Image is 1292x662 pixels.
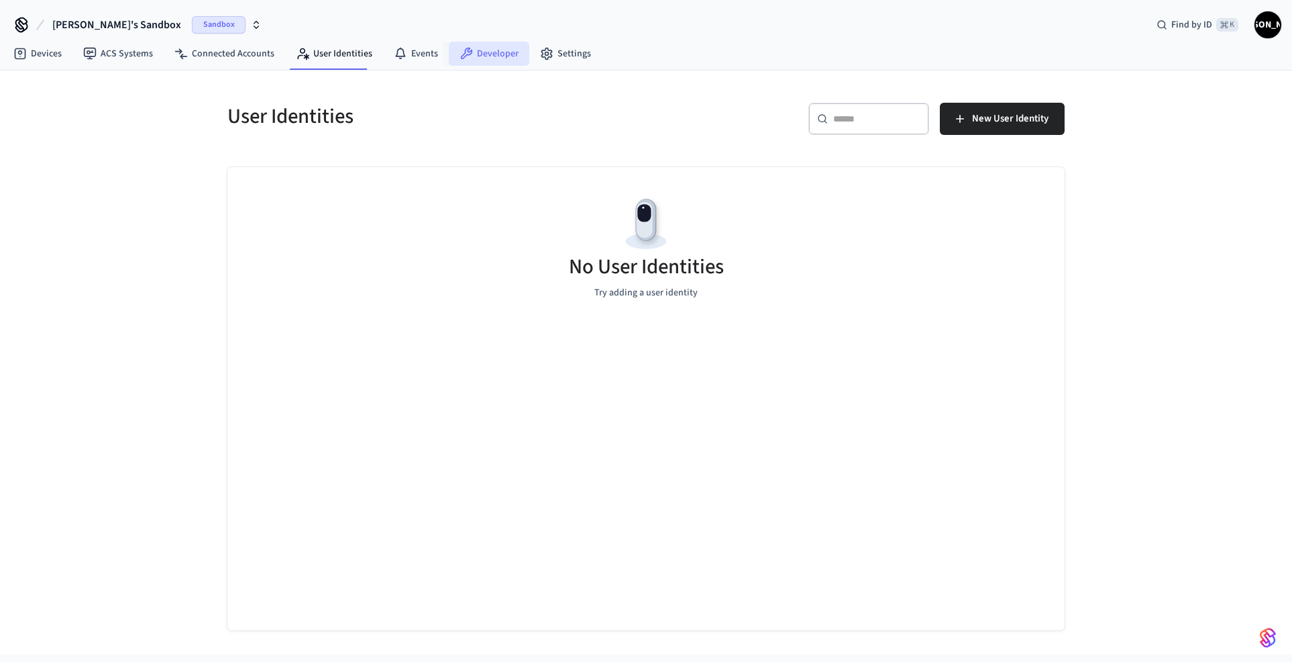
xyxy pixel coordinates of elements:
[1256,13,1280,37] span: [PERSON_NAME]
[3,42,72,66] a: Devices
[72,42,164,66] a: ACS Systems
[616,194,676,254] img: Devices Empty State
[1171,18,1212,32] span: Find by ID
[285,42,383,66] a: User Identities
[449,42,529,66] a: Developer
[1216,18,1238,32] span: ⌘ K
[164,42,285,66] a: Connected Accounts
[569,253,724,281] h5: No User Identities
[940,103,1065,135] button: New User Identity
[1254,11,1281,38] button: [PERSON_NAME]
[594,286,698,300] p: Try adding a user identity
[1260,627,1276,649] img: SeamLogoGradient.69752ec5.svg
[529,42,602,66] a: Settings
[52,17,181,33] span: [PERSON_NAME]'s Sandbox
[383,42,449,66] a: Events
[1146,13,1249,37] div: Find by ID⌘ K
[192,16,246,34] span: Sandbox
[972,110,1048,128] span: New User Identity
[227,103,638,130] h5: User Identities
